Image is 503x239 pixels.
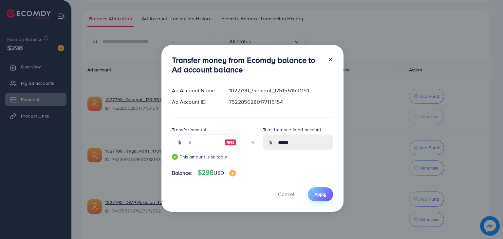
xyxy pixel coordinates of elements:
h4: $298 [198,169,236,177]
div: 7522856280177115154 [224,98,338,106]
div: 1027790_General_1751551591191 [224,87,338,94]
span: Balance: [172,169,193,177]
span: USD [214,169,224,176]
img: image [229,170,236,176]
img: guide [172,154,178,160]
label: Transfer amount [172,126,206,133]
h3: Transfer money from Ecomdy balance to Ad account balance [172,55,323,74]
span: Cancel [278,191,294,198]
button: Cancel [270,187,303,201]
span: Apply [314,191,326,197]
img: image [225,138,236,146]
div: Ad Account Name [167,87,224,94]
label: Total balance in ad account [263,126,321,133]
div: Ad Account ID [167,98,224,106]
small: This amount is suitable [172,154,242,160]
button: Apply [308,187,333,201]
